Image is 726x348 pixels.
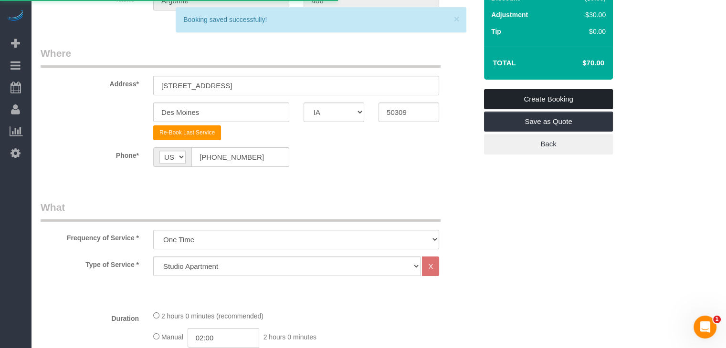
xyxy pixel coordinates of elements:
a: Save as Quote [484,112,613,132]
div: -$30.00 [561,10,606,20]
span: 2 hours 0 minutes (recommended) [161,312,263,320]
img: Automaid Logo [6,10,25,23]
label: Tip [491,27,501,36]
button: × [453,14,459,24]
h4: $70.00 [554,59,604,67]
div: Booking saved successfully! [183,15,458,24]
legend: What [41,200,441,222]
label: Address* [33,76,146,89]
iframe: Intercom live chat [694,316,716,338]
label: Adjustment [491,10,528,20]
label: Frequency of Service * [33,230,146,243]
span: Manual [161,333,183,341]
span: 1 [713,316,721,323]
input: Zip Code* [379,102,439,122]
div: $0.00 [561,27,606,36]
button: Re-Book Last Service [153,125,221,140]
label: Phone* [33,147,146,160]
legend: Where [41,46,441,68]
strong: Total [493,59,516,67]
input: City* [153,102,289,122]
label: Duration [33,310,146,323]
span: 2 hours 0 minutes [263,333,316,341]
input: Phone* [191,147,289,167]
a: Back [484,134,613,154]
a: Create Booking [484,89,613,109]
label: Type of Service * [33,256,146,269]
